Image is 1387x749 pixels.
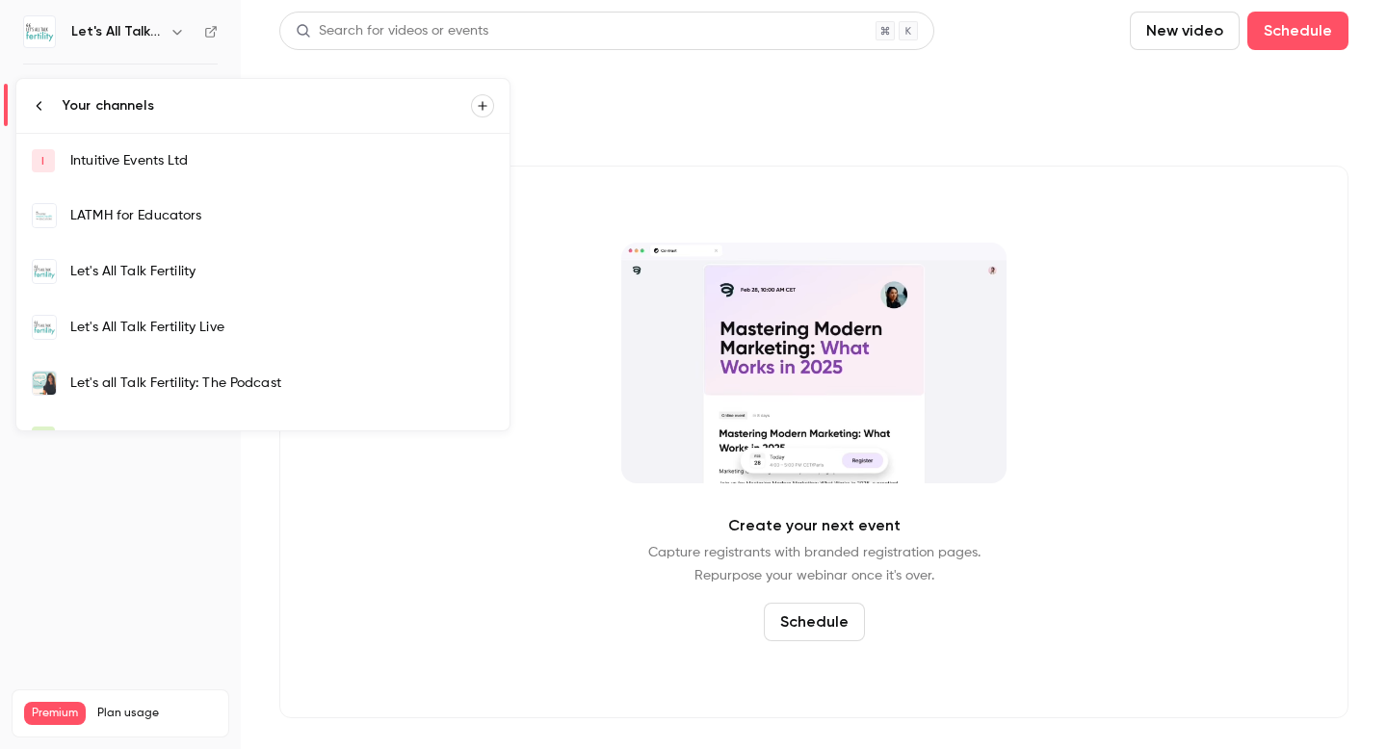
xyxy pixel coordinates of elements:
div: LATMH for Educators [70,206,494,225]
span: L [40,429,46,447]
div: Your channels [63,96,471,116]
img: LATMH for Educators [33,204,56,227]
img: Let's All Talk Fertility Live [33,316,56,339]
img: Let's All Talk Fertility [33,260,56,283]
img: Let's all Talk Fertility: The Podcast [33,372,56,395]
div: Let's All Talk Fertility Live [70,318,494,337]
div: Let's all Talk Fertility: The Podcast [70,374,494,393]
div: Let's All Talk Fertility [70,262,494,281]
div: Intuitive Events Ltd [70,151,494,170]
span: I [41,152,44,169]
div: Lets all Talk Menopause in the workplace [70,428,494,448]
